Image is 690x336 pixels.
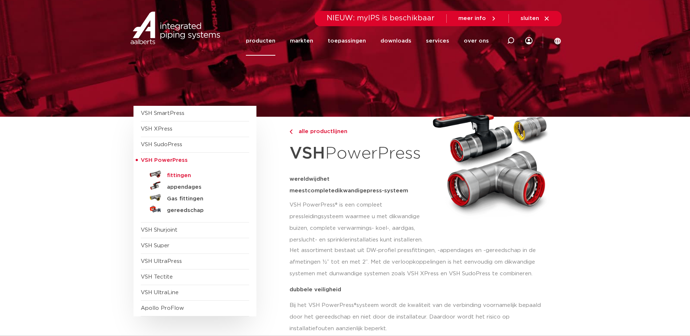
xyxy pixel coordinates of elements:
[290,140,426,168] h1: PowerPress
[167,207,239,214] h5: gereedschap
[141,305,184,311] a: Apollo ProFlow
[141,180,249,192] a: appendages
[294,129,347,134] span: alle productlijnen
[141,192,249,203] a: Gas fittingen
[426,26,449,56] a: services
[290,127,426,136] a: alle productlijnen
[328,26,366,56] a: toepassingen
[458,16,486,21] span: meer info
[141,203,249,215] a: gereedschap
[367,188,408,193] span: press-systeem
[290,26,313,56] a: markten
[141,259,182,264] a: VSH UltraPress
[141,142,182,147] a: VSH SudoPress
[380,26,411,56] a: downloads
[290,176,320,182] span: wereldwijd
[458,15,497,22] a: meer info
[141,227,178,233] a: VSH Shurjoint
[290,199,426,246] p: VSH PowerPress® is een compleet pressleidingsysteem waarmee u met dikwandige buizen, complete ver...
[290,145,325,162] strong: VSH
[246,26,275,56] a: producten
[521,16,539,21] span: sluiten
[141,111,184,116] a: VSH SmartPress
[167,184,239,191] h5: appendages
[290,287,552,292] p: dubbele veiligheid
[464,26,489,56] a: over ons
[290,176,330,193] span: het meest
[290,129,292,134] img: chevron-right.svg
[327,15,435,22] span: NIEUW: myIPS is beschikbaar
[354,303,356,308] span: ®
[525,26,533,56] div: my IPS
[335,188,367,193] span: dikwandige
[290,303,541,331] span: systeem wordt de kwaliteit van de verbinding voornamelijk bepaald door het gereedschap en niet do...
[141,157,188,163] span: VSH PowerPress
[290,303,354,308] span: Bij het VSH PowerPress
[141,274,173,280] a: VSH Tectite
[141,126,172,132] a: VSH XPress
[521,15,550,22] a: sluiten
[141,168,249,180] a: fittingen
[290,245,552,280] p: Het assortiment bestaat uit DW-profiel pressfittingen, -appendages en -gereedschap in de afmeting...
[141,290,179,295] a: VSH UltraLine
[307,188,335,193] span: complete
[246,26,489,56] nav: Menu
[141,243,169,248] a: VSH Super
[167,172,239,179] h5: fittingen
[167,196,239,202] h5: Gas fittingen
